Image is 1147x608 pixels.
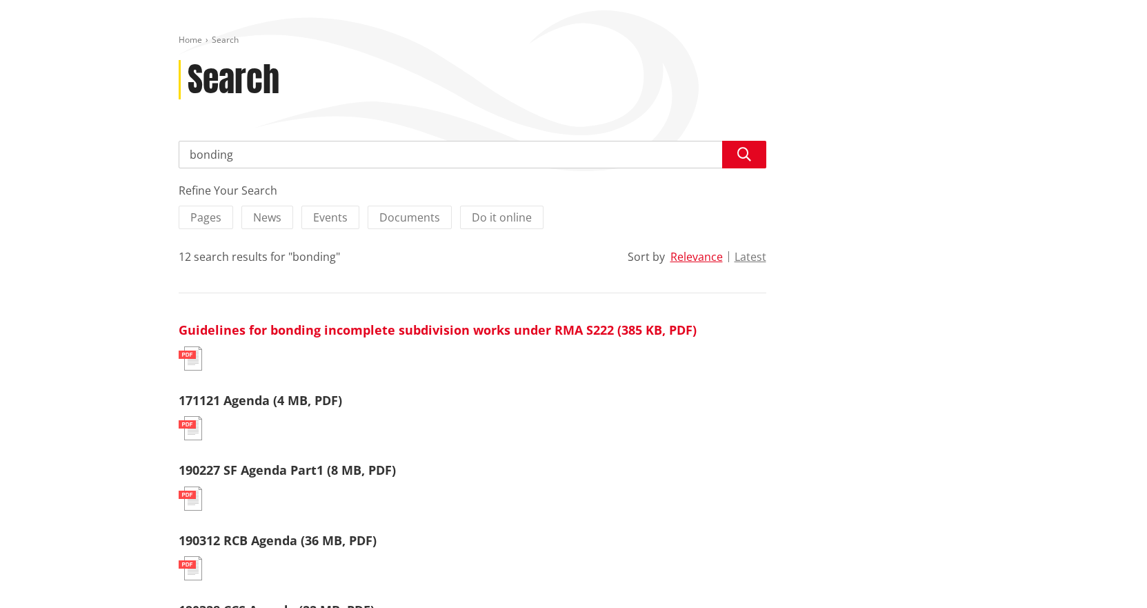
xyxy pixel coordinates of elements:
span: Do it online [472,210,532,225]
button: Relevance [670,251,723,263]
a: 171121 Agenda (4 MB, PDF) [179,392,342,409]
button: Latest [735,251,766,263]
span: Search [212,34,239,46]
iframe: Messenger Launcher [1084,550,1133,600]
a: Guidelines for bonding incomplete subdivision works under RMA S222 (385 KB, PDF) [179,322,697,338]
img: document-pdf.svg [179,416,202,440]
span: News [253,210,281,225]
div: Refine Your Search [179,182,766,199]
h1: Search [188,60,279,100]
span: Documents [379,210,440,225]
a: 190312 RCB Agenda (36 MB, PDF) [179,532,377,549]
a: 190227 SF Agenda Part1 (8 MB, PDF) [179,462,396,478]
div: 12 search results for "bonding" [179,248,340,265]
div: Sort by [628,248,665,265]
a: Home [179,34,202,46]
span: Pages [190,210,221,225]
span: Events [313,210,348,225]
img: document-pdf.svg [179,346,202,371]
input: Search input [179,141,766,168]
nav: breadcrumb [179,35,969,46]
img: document-pdf.svg [179,556,202,580]
img: document-pdf.svg [179,487,202,511]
